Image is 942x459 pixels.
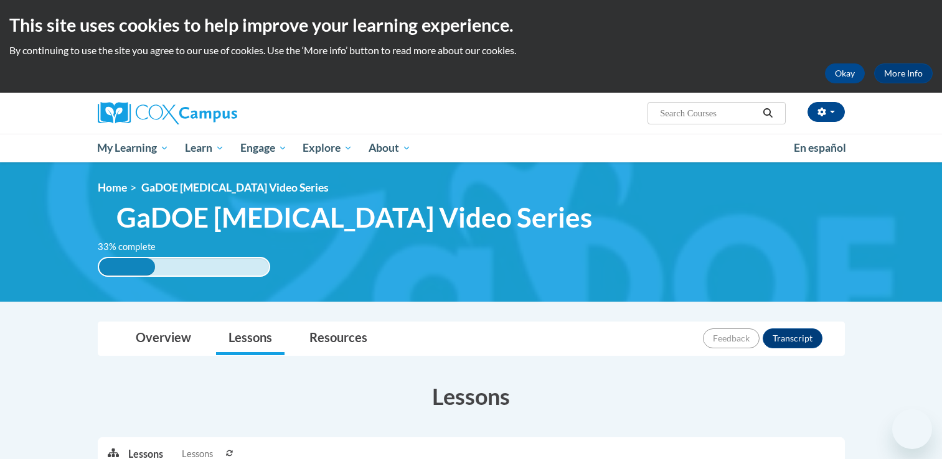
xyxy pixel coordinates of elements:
a: Explore [294,134,360,162]
label: 33% complete [98,240,169,254]
button: Feedback [703,328,760,348]
div: Main menu [79,134,864,162]
h3: Lessons [98,381,845,412]
a: Engage [232,134,295,162]
a: My Learning [90,134,177,162]
button: Search [758,106,777,121]
h2: This site uses cookies to help improve your learning experience. [9,12,933,37]
button: Transcript [763,328,822,348]
a: Overview [123,322,204,355]
img: Cox Campus [98,102,237,124]
a: About [360,134,419,162]
iframe: Button to launch messaging window [892,409,932,449]
a: More Info [874,63,933,83]
a: Home [98,181,127,194]
span: Learn [185,141,224,155]
a: Cox Campus [98,102,334,124]
a: Resources [297,322,380,355]
a: Lessons [216,322,285,355]
input: Search Courses [659,106,758,121]
button: Okay [825,63,865,83]
span: About [369,141,411,155]
span: GaDOE [MEDICAL_DATA] Video Series [141,181,329,194]
a: En español [786,135,854,161]
span: Explore [303,141,352,155]
button: Account Settings [808,102,845,122]
span: Engage [240,141,287,155]
p: By continuing to use the site you agree to our use of cookies. Use the ‘More info’ button to read... [9,44,933,57]
div: 33% complete [99,258,155,276]
span: My Learning [97,141,169,155]
span: En español [794,141,846,154]
span: GaDOE [MEDICAL_DATA] Video Series [116,201,592,234]
a: Learn [177,134,232,162]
